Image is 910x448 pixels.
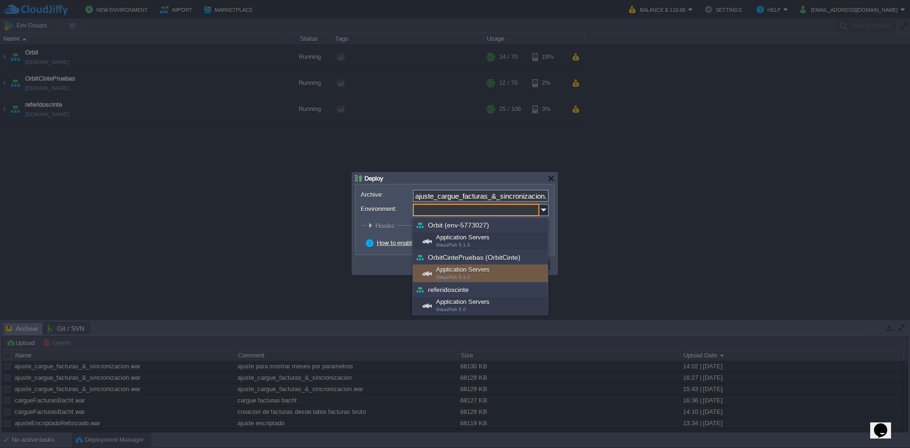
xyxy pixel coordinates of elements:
[413,265,548,283] div: Application Servers
[413,218,548,232] div: Orbit (env-5773027)
[377,239,491,247] a: How to enable zero-downtime deployment
[436,307,466,312] span: GlassFish 5.0
[361,190,412,200] label: Archive:
[413,232,548,250] div: Application Servers
[436,242,470,247] span: GlassFish 5.1.0
[436,274,470,280] span: GlassFish 5.1.0
[364,175,383,182] span: Deploy
[870,410,901,439] iframe: chat widget
[413,250,548,265] div: OrbitCintePruebas (OrbitCinte)
[375,222,397,229] span: Hooks
[413,283,548,297] div: referidoscinte
[413,297,548,315] div: Application Servers
[361,204,412,214] label: Environment:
